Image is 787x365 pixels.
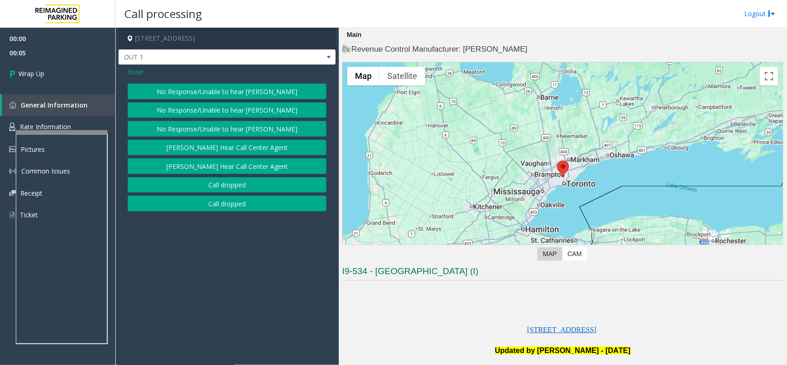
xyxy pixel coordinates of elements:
[119,50,292,65] span: OUT 1
[9,190,16,196] img: 'icon'
[744,9,775,18] a: Logout
[347,67,379,85] button: Show street map
[128,140,326,156] button: [PERSON_NAME] Hear Call Center Agent
[9,168,17,175] img: 'icon'
[128,102,326,118] button: No Response/Unable to hear [PERSON_NAME]
[128,84,326,99] button: No Response/Unable to hear [PERSON_NAME]
[562,247,587,261] label: CAM
[128,177,326,193] button: Call dropped
[557,161,569,178] div: 2200 Yonge Street, Toronto, ON
[768,9,775,18] img: logout
[21,101,88,109] span: General Information
[495,347,631,354] b: Updated by [PERSON_NAME] - [DATE]
[128,67,143,77] span: Issue
[2,94,115,116] a: General Information
[527,326,597,334] a: [STREET_ADDRESS]
[9,102,16,108] img: 'icon'
[20,122,71,131] span: Rate Information
[379,67,425,85] button: Show satellite imagery
[118,28,336,49] h4: [STREET_ADDRESS]
[9,146,16,152] img: 'icon'
[9,211,15,219] img: 'icon'
[128,158,326,174] button: [PERSON_NAME] Hear Call Center Agent
[760,67,778,85] button: Toggle fullscreen view
[128,121,326,137] button: No Response/Unable to hear [PERSON_NAME]
[538,247,562,261] label: Map
[342,44,783,55] h4: Revenue Control Manufacturer: [PERSON_NAME]
[9,123,15,131] img: 'icon'
[342,265,783,281] h3: I9-534 - [GEOGRAPHIC_DATA] (I)
[128,196,326,211] button: Call dropped
[18,69,44,78] span: Wrap Up
[120,2,207,25] h3: Call processing
[344,28,364,42] div: Main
